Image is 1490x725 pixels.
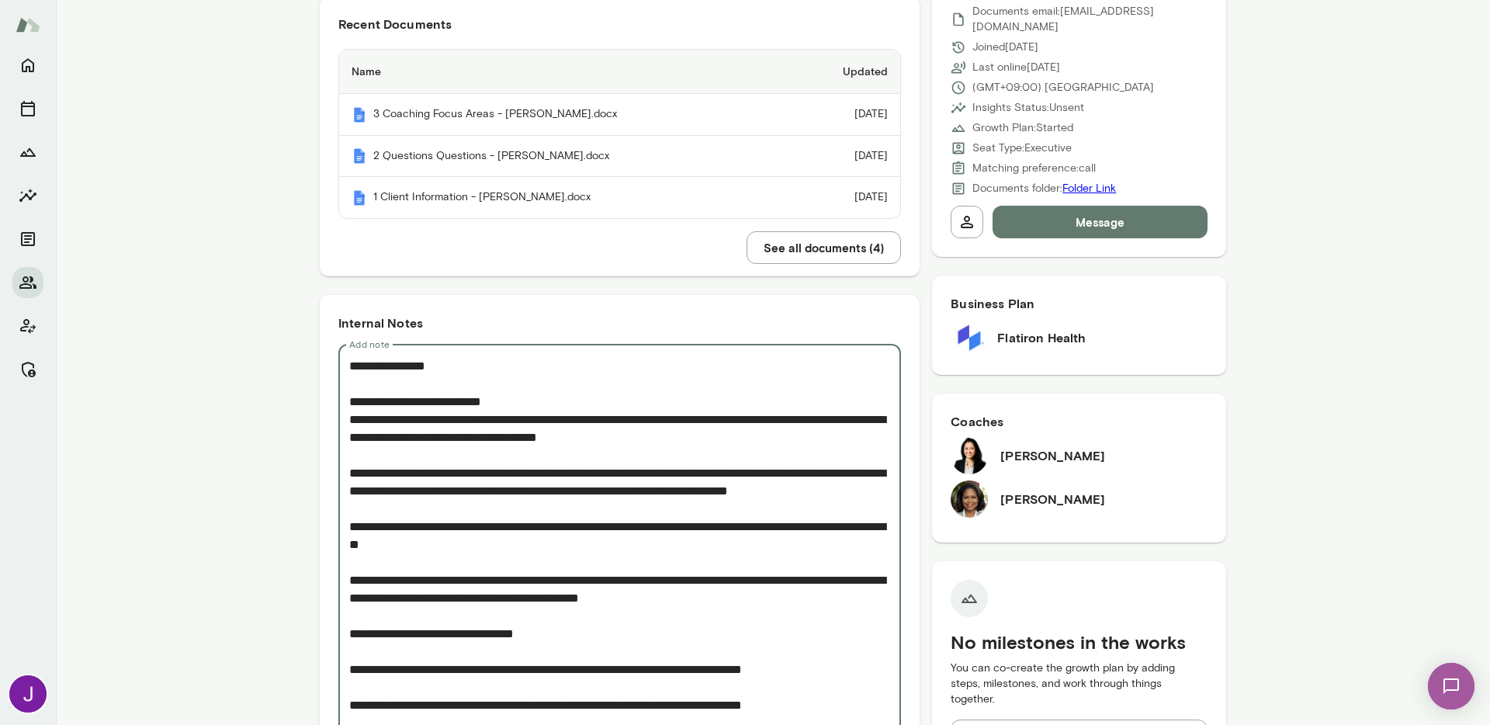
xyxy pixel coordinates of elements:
td: [DATE] [792,94,900,136]
img: Mento [352,190,367,206]
p: Joined [DATE] [972,40,1038,55]
p: (GMT+09:00) [GEOGRAPHIC_DATA] [972,80,1154,95]
h6: [PERSON_NAME] [1000,446,1105,465]
th: 1 Client Information - [PERSON_NAME].docx [339,177,792,218]
button: Manage [12,354,43,385]
button: Members [12,267,43,298]
td: [DATE] [792,136,900,178]
th: 2 Questions Questions - [PERSON_NAME].docx [339,136,792,178]
p: Documents email: [EMAIL_ADDRESS][DOMAIN_NAME] [972,4,1208,35]
h6: Recent Documents [338,15,901,33]
h6: Internal Notes [338,314,901,332]
label: Add note [349,338,390,351]
p: Seat Type: Executive [972,140,1072,156]
h6: Flatiron Health [997,328,1086,347]
img: Jocelyn Grodin [9,675,47,713]
td: [DATE] [792,177,900,218]
img: Mento [352,107,367,123]
button: Message [993,206,1208,238]
th: 3 Coaching Focus Areas - [PERSON_NAME].docx [339,94,792,136]
button: See all documents (4) [747,231,901,264]
img: Cheryl Mills [951,480,988,518]
p: Matching preference: call [972,161,1096,176]
a: Folder Link [1062,182,1116,195]
img: Mento [352,148,367,164]
button: Growth Plan [12,137,43,168]
th: Name [339,50,792,94]
p: Growth Plan: Started [972,120,1073,136]
button: Documents [12,224,43,255]
h6: Business Plan [951,294,1208,313]
th: Updated [792,50,900,94]
p: You can co-create the growth plan by adding steps, milestones, and work through things together. [951,661,1208,707]
h5: No milestones in the works [951,630,1208,654]
h6: [PERSON_NAME] [1000,490,1105,508]
p: Insights Status: Unsent [972,100,1084,116]
img: Monica Aggarwal [951,437,988,474]
p: Documents folder: [972,181,1116,196]
button: Insights [12,180,43,211]
button: Client app [12,310,43,342]
button: Home [12,50,43,81]
h6: Coaches [951,412,1208,431]
img: Mento [16,10,40,40]
button: Sessions [12,93,43,124]
p: Last online [DATE] [972,60,1060,75]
